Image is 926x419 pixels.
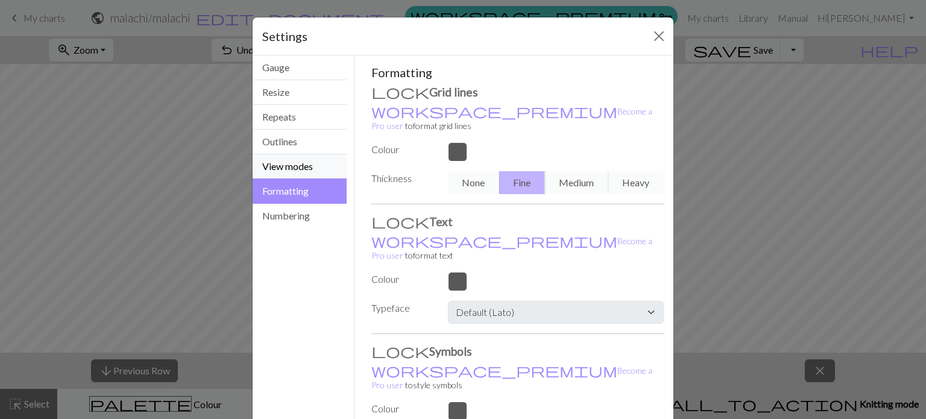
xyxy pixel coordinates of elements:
[364,301,441,319] label: Typeface
[253,105,347,130] button: Repeats
[649,27,669,46] button: Close
[253,80,347,105] button: Resize
[371,102,617,119] span: workspace_premium
[371,106,652,131] small: to format grid lines
[371,84,664,99] h3: Grid lines
[371,236,652,260] a: Become a Pro user
[253,178,347,204] button: Formatting
[253,55,347,80] button: Gauge
[371,65,664,80] h5: Formatting
[253,130,347,154] button: Outlines
[253,204,347,228] button: Numbering
[364,171,441,189] label: Thickness
[371,344,664,358] h3: Symbols
[371,236,652,260] small: to format text
[364,272,441,286] label: Colour
[364,142,441,157] label: Colour
[371,232,617,249] span: workspace_premium
[262,27,307,45] h5: Settings
[371,106,652,131] a: Become a Pro user
[371,362,617,379] span: workspace_premium
[371,365,652,390] small: to style symbols
[253,154,347,179] button: View modes
[364,402,441,416] label: Colour
[371,365,652,390] a: Become a Pro user
[371,214,664,228] h3: Text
